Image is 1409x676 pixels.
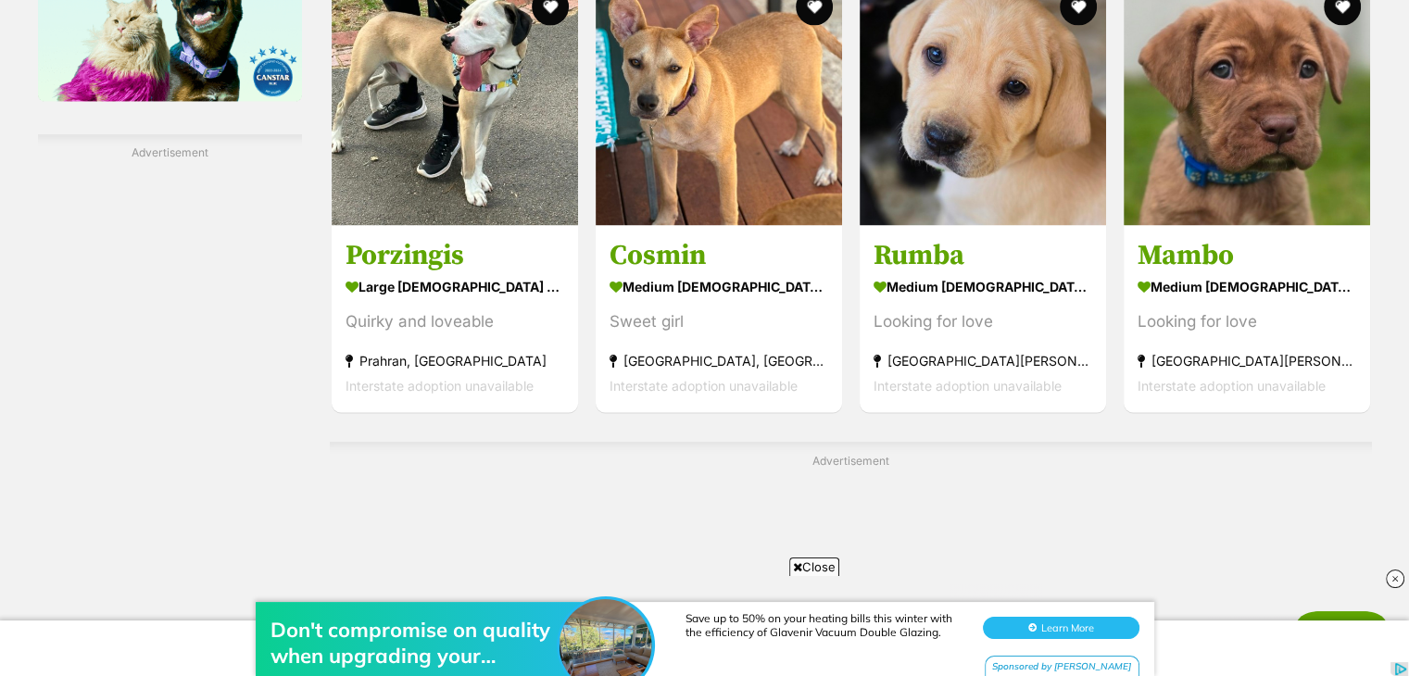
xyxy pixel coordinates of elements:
a: Rumba medium [DEMOGRAPHIC_DATA] Dog Looking for love [GEOGRAPHIC_DATA][PERSON_NAME][GEOGRAPHIC_DA... [860,224,1106,412]
a: Cosmin medium [DEMOGRAPHIC_DATA] Dog Sweet girl [GEOGRAPHIC_DATA], [GEOGRAPHIC_DATA] Interstate a... [596,224,842,412]
strong: [GEOGRAPHIC_DATA][PERSON_NAME][GEOGRAPHIC_DATA] [1138,348,1356,373]
a: Porzingis large [DEMOGRAPHIC_DATA] Dog Quirky and loveable Prahran, [GEOGRAPHIC_DATA] Interstate ... [332,224,578,412]
h3: Rumba [874,238,1092,273]
h3: Cosmin [610,238,828,273]
a: Mambo medium [DEMOGRAPHIC_DATA] Dog Looking for love [GEOGRAPHIC_DATA][PERSON_NAME][GEOGRAPHIC_DA... [1124,224,1370,412]
strong: large [DEMOGRAPHIC_DATA] Dog [346,273,564,300]
span: Interstate adoption unavailable [1138,378,1326,394]
div: Looking for love [874,309,1092,334]
strong: medium [DEMOGRAPHIC_DATA] Dog [1138,273,1356,300]
div: Quirky and loveable [346,309,564,334]
div: Save up to 50% on your heating bills this winter with the efficiency of Glavenir Vacuum Double Gl... [686,46,963,74]
strong: medium [DEMOGRAPHIC_DATA] Dog [610,273,828,300]
span: Close [789,557,839,576]
span: Interstate adoption unavailable [346,378,534,394]
strong: [GEOGRAPHIC_DATA], [GEOGRAPHIC_DATA] [610,348,828,373]
strong: medium [DEMOGRAPHIC_DATA] Dog [874,273,1092,300]
div: Sweet girl [610,309,828,334]
div: Sponsored by [PERSON_NAME] [985,91,1139,114]
span: Interstate adoption unavailable [874,378,1062,394]
div: Don't compromise on quality when upgrading your windows [270,52,567,104]
button: Learn More [983,52,1139,74]
span: Interstate adoption unavailable [610,378,798,394]
strong: Prahran, [GEOGRAPHIC_DATA] [346,348,564,373]
h3: Porzingis [346,238,564,273]
div: Looking for love [1138,309,1356,334]
img: close_rtb.svg [1386,570,1404,588]
strong: [GEOGRAPHIC_DATA][PERSON_NAME][GEOGRAPHIC_DATA] [874,348,1092,373]
h3: Mambo [1138,238,1356,273]
img: Don't compromise on quality when upgrading your windows [560,34,652,127]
